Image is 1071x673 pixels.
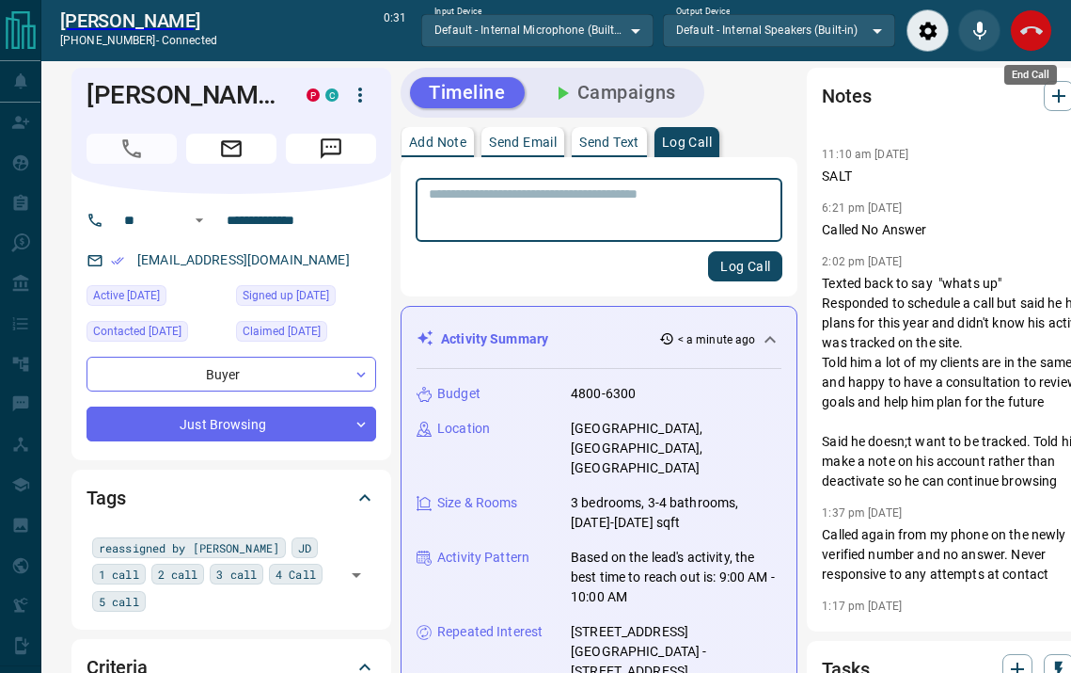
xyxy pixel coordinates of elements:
span: JD [298,538,311,557]
p: 1:37 pm [DATE] [822,506,902,520]
p: Send Text [579,136,639,149]
div: property.ca [307,88,320,102]
p: 3 bedrooms, 3-4 bathrooms, [DATE]-[DATE] sqft [571,493,781,533]
div: Activity Summary< a minute ago [417,322,781,357]
div: Default - Internal Speakers (Built-in) [663,14,895,46]
div: Thu Aug 07 2025 [87,321,227,347]
button: Open [188,209,211,232]
div: Buyer [87,357,376,392]
h2: Notes [822,81,871,111]
span: 1 call [99,565,139,584]
p: 6:21 pm [DATE] [822,201,902,215]
span: Email [186,134,276,164]
span: Message [286,134,376,164]
label: Input Device [434,6,482,18]
div: Just Browsing [87,407,376,441]
button: Open [343,562,370,588]
span: Signed up [DATE] [243,286,329,305]
h1: [PERSON_NAME] [87,80,278,110]
svg: Email Verified [111,254,124,267]
div: Default - Internal Microphone (Built-in) [421,14,654,46]
div: End Call [1004,65,1057,85]
p: 0:31 [384,9,406,52]
p: 11:10 am [DATE] [822,148,908,161]
p: Send Email [489,136,557,149]
span: 4 Call [276,565,316,584]
a: [PERSON_NAME] [60,9,217,32]
div: condos.ca [325,88,339,102]
div: End Call [1010,9,1052,52]
span: Claimed [DATE] [243,322,321,341]
div: Mute [958,9,1000,52]
p: Activity Summary [441,329,548,349]
p: 1:17 pm [DATE] [822,600,902,613]
p: [GEOGRAPHIC_DATA], [GEOGRAPHIC_DATA], [GEOGRAPHIC_DATA] [571,419,781,478]
p: [PHONE_NUMBER] - [60,32,217,49]
a: [EMAIL_ADDRESS][DOMAIN_NAME] [137,252,350,267]
div: Tue Jul 29 2025 [236,321,376,347]
div: Tue Jun 20 2017 [236,285,376,312]
span: 2 call [158,565,198,584]
p: Activity Pattern [437,548,529,568]
span: Active [DATE] [93,286,160,305]
button: Timeline [410,77,525,108]
p: Repeated Interest [437,622,543,642]
h2: Tags [87,483,125,513]
p: < a minute ago [678,331,756,348]
button: Log Call [708,251,782,281]
p: Based on the lead's activity, the best time to reach out is: 9:00 AM - 10:00 AM [571,548,781,607]
p: Budget [437,384,480,404]
p: Log Call [662,136,712,149]
p: Size & Rooms [437,493,518,513]
span: 5 call [99,592,139,611]
span: connected [162,34,217,47]
p: 2:02 pm [DATE] [822,255,902,268]
button: Campaigns [532,77,695,108]
span: 3 call [216,565,257,584]
p: Location [437,419,490,439]
label: Output Device [676,6,730,18]
p: Add Note [409,136,466,149]
div: Mon Aug 11 2025 [87,285,227,312]
div: Audio Settings [906,9,949,52]
span: Call [87,134,177,164]
span: Contacted [DATE] [93,322,181,341]
p: 4800-6300 [571,384,636,404]
span: reassigned by [PERSON_NAME] [99,538,279,557]
div: Tags [87,475,376,521]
